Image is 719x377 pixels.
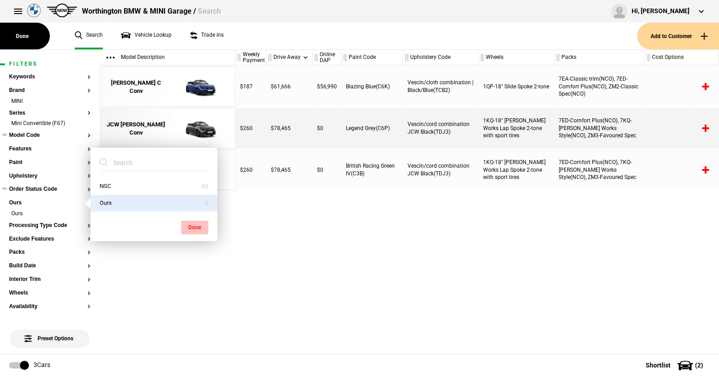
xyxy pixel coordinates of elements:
[91,195,217,212] button: Ours
[554,50,644,65] div: Packs
[266,50,312,65] div: Drive Away
[632,7,690,16] div: Hi, [PERSON_NAME]
[181,221,208,234] button: Done
[9,146,91,159] section: Features
[9,173,91,179] button: Upholstery
[554,108,645,149] div: 7ED-Comfort Plus(NCO), 7KQ-[PERSON_NAME] Works Style(NCO), ZM3-Favoured Spec
[341,66,403,107] div: Blazing Blue(C6K)
[632,354,719,377] button: Shortlist(2)
[9,290,91,304] section: Wheels
[554,150,645,190] div: 7ED-Comfort Plus(NCO), 7KQ-[PERSON_NAME] Works Style(NCO), ZM3-Favoured Spec
[695,362,703,368] span: ( 2 )
[105,108,168,149] a: JCW [PERSON_NAME] Conv
[82,6,220,16] div: Worthington BMW & MINI Garage /
[9,222,91,229] button: Processing Type Code
[266,150,312,190] div: $78,465
[312,150,341,190] div: $0
[9,159,91,166] button: Paint
[312,50,341,65] div: Online DAP
[479,66,554,107] div: 1QP-18" Slide Spoke 2-tone
[235,50,266,65] div: Weekly Payment
[9,290,91,296] button: Wheels
[168,108,230,149] img: cosySec
[9,236,91,250] section: Exclude Features
[9,120,91,129] li: Mini Convertible (F67)
[403,66,479,107] div: Vescin/cloth combination | Black/Blue(TCB2)
[105,79,168,95] div: [PERSON_NAME] C Conv
[100,155,197,171] input: Search
[9,304,91,310] button: Availability
[9,276,91,290] section: Interior Trim
[266,66,312,107] div: $61,666
[235,150,266,190] div: $260
[121,23,172,49] a: Vehicle Lookup
[9,87,91,110] section: BrandMINI
[9,263,91,276] section: Build Date
[341,50,403,65] div: Paint Code
[646,362,671,368] span: Shortlist
[235,66,266,107] div: $187
[637,23,719,49] button: Add to Customer
[9,61,91,67] h1: Filters
[75,23,103,49] a: Search
[341,108,403,149] div: Legend Grey(C6P)
[100,50,235,65] div: Model Description
[403,108,479,149] div: Vescin/cord combination JCW Black(TDJ3)
[9,249,91,263] section: Packs
[91,178,217,195] button: NSC
[9,74,91,80] button: Keywords
[9,87,91,94] button: Brand
[9,200,91,206] button: Ours
[312,108,341,149] div: $0
[197,7,220,15] span: Search
[9,236,91,242] button: Exclude Features
[9,263,91,269] button: Build Date
[9,249,91,256] button: Packs
[341,150,403,190] div: British Racing Green IV(C3B)
[9,304,91,317] section: Availability
[403,50,478,65] div: Upholstery Code
[9,222,91,236] section: Processing Type Code
[554,66,645,107] div: 7EA-Classic trim(NCO), 7ED-Comfort Plus(NCO), ZM2-Classic Spec(NCO)
[9,173,91,187] section: Upholstery
[479,150,554,190] div: 1KQ-18" [PERSON_NAME] Works Lap Spoke 2-tone with sport tires
[479,108,554,149] div: 1KQ-18" [PERSON_NAME] Works Lap Spoke 2-tone with sport tires
[9,186,91,200] section: Order Status Code
[9,159,91,173] section: Paint
[403,150,479,190] div: Vescin/cord combination JCW Black(TDJ3)
[168,67,230,107] img: cosySec
[9,186,91,193] button: Order Status Code
[645,50,718,65] div: Cost Options
[9,74,91,87] section: Keywords
[479,50,554,65] div: Wheels
[105,121,168,137] div: JCW [PERSON_NAME] Conv
[235,108,266,149] div: $260
[266,108,312,149] div: $78,465
[9,210,91,219] li: Ours
[34,361,50,370] div: 3 Cars
[312,66,341,107] div: $56,990
[9,97,91,106] li: MINI
[9,146,91,152] button: Features
[9,132,91,139] button: Model Code
[9,132,91,146] section: Model Code
[105,67,168,107] a: [PERSON_NAME] C Conv
[27,4,41,17] img: bmw.png
[9,110,91,133] section: SeriesMini Convertible (F67)
[190,23,224,49] a: Trade ins
[9,200,91,222] section: OursOurs
[9,276,91,283] button: Interior Trim
[26,324,73,342] span: Preset Options
[9,110,91,116] button: Series
[47,4,77,17] img: mini.png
